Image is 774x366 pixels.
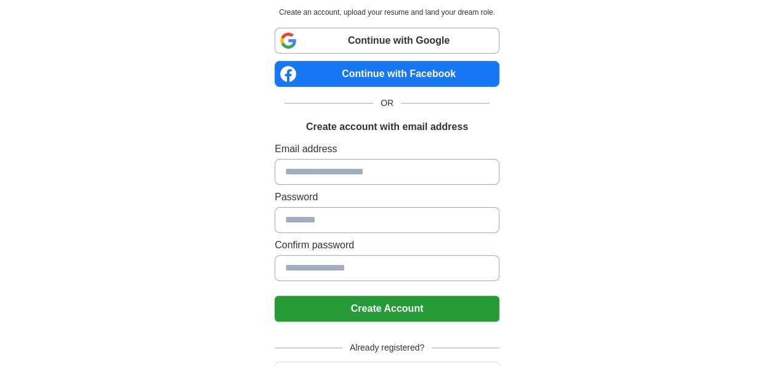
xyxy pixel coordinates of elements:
button: Create Account [275,296,499,322]
a: Continue with Google [275,28,499,54]
span: OR [373,97,401,110]
h1: Create account with email address [306,120,468,134]
label: Password [275,190,499,205]
a: Continue with Facebook [275,61,499,87]
span: Already registered? [342,341,432,354]
label: Confirm password [275,238,499,253]
p: Create an account, upload your resume and land your dream role. [277,7,497,18]
label: Email address [275,142,499,157]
